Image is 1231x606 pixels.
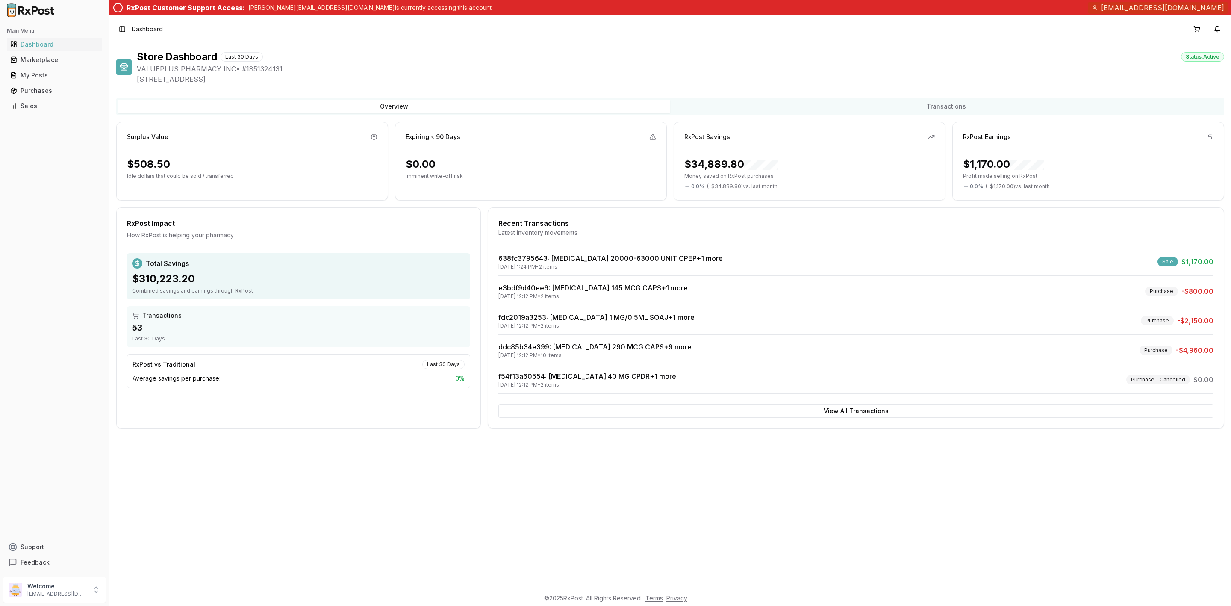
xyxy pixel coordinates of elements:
[10,40,99,49] div: Dashboard
[3,3,58,17] img: RxPost Logo
[221,52,263,62] div: Last 30 Days
[137,74,1224,84] span: [STREET_ADDRESS]
[1101,3,1224,13] span: [EMAIL_ADDRESS][DOMAIN_NAME]
[127,218,470,228] div: RxPost Impact
[127,231,470,239] div: How RxPost is helping your pharmacy
[133,360,195,369] div: RxPost vs Traditional
[963,133,1011,141] div: RxPost Earnings
[3,539,106,555] button: Support
[132,322,465,334] div: 53
[132,25,163,33] nav: breadcrumb
[498,381,676,388] div: [DATE] 12:12 PM • 2 items
[963,173,1213,180] p: Profit made selling on RxPost
[498,372,676,381] a: f54f13a60554: [MEDICAL_DATA] 40 MG CPDR+1 more
[137,50,217,64] h1: Store Dashboard
[7,83,102,98] a: Purchases
[10,102,99,110] div: Sales
[498,313,695,322] a: fdc2019a3253: [MEDICAL_DATA] 1 MG/0.5ML SOAJ+1 more
[707,183,777,190] span: ( - $34,889.80 ) vs. last month
[3,84,106,98] button: Purchases
[1157,257,1178,266] div: Sale
[498,218,1213,228] div: Recent Transactions
[1126,375,1190,384] div: Purchase - Cancelled
[684,157,778,171] div: $34,889.80
[684,133,730,141] div: RxPost Savings
[670,100,1222,113] button: Transactions
[10,86,99,95] div: Purchases
[1181,257,1213,267] span: $1,170.00
[132,25,163,33] span: Dashboard
[132,335,465,342] div: Last 30 Days
[132,272,465,286] div: $310,223.20
[7,68,102,83] a: My Posts
[684,173,935,180] p: Money saved on RxPost purchases
[498,228,1213,237] div: Latest inventory movements
[1181,52,1224,62] div: Status: Active
[142,311,182,320] span: Transactions
[455,374,465,383] span: 0 %
[498,343,692,351] a: ddc85b34e399: [MEDICAL_DATA] 290 MCG CAPS+9 more
[137,64,1224,74] span: VALUEPLUS PHARMACY INC • # 1851324131
[406,173,656,180] p: Imminent write-off risk
[127,157,170,171] div: $508.50
[498,322,695,329] div: [DATE] 12:12 PM • 2 items
[963,157,1044,171] div: $1,170.00
[127,173,377,180] p: Idle dollars that could be sold / transferred
[498,263,723,270] div: [DATE] 1:24 PM • 2 items
[1181,286,1213,296] span: -$800.00
[498,293,688,300] div: [DATE] 12:12 PM • 2 items
[10,56,99,64] div: Marketplace
[27,591,87,597] p: [EMAIL_ADDRESS][DOMAIN_NAME]
[127,3,245,13] div: RxPost Customer Support Access:
[1141,316,1174,325] div: Purchase
[248,3,493,12] p: [PERSON_NAME][EMAIL_ADDRESS][DOMAIN_NAME] is currently accessing this account.
[498,404,1213,418] button: View All Transactions
[3,38,106,51] button: Dashboard
[1140,346,1172,355] div: Purchase
[7,37,102,52] a: Dashboard
[9,583,22,597] img: User avatar
[3,555,106,570] button: Feedback
[970,183,983,190] span: 0.0 %
[691,183,704,190] span: 0.0 %
[498,254,723,263] a: 638fc3795643: [MEDICAL_DATA] 20000-63000 UNIT CPEP+1 more
[498,284,688,292] a: e3bdf9d40ee6: [MEDICAL_DATA] 145 MCG CAPS+1 more
[986,183,1050,190] span: ( - $1,170.00 ) vs. last month
[1177,316,1213,326] span: -$2,150.00
[666,594,687,602] a: Privacy
[127,133,168,141] div: Surplus Value
[406,133,460,141] div: Expiring ≤ 90 Days
[7,52,102,68] a: Marketplace
[3,53,106,67] button: Marketplace
[498,352,692,359] div: [DATE] 12:12 PM • 10 items
[3,68,106,82] button: My Posts
[133,374,221,383] span: Average savings per purchase:
[1193,375,1213,385] span: $0.00
[21,558,50,567] span: Feedback
[27,582,87,591] p: Welcome
[146,258,189,269] span: Total Savings
[1176,345,1213,355] span: -$4,960.00
[406,157,436,171] div: $0.00
[1145,287,1178,296] div: Purchase
[132,287,465,294] div: Combined savings and earnings through RxPost
[422,360,465,369] div: Last 30 Days
[3,99,106,113] button: Sales
[118,100,670,113] button: Overview
[7,98,102,114] a: Sales
[10,71,99,80] div: My Posts
[645,594,663,602] a: Terms
[7,27,102,34] h2: Main Menu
